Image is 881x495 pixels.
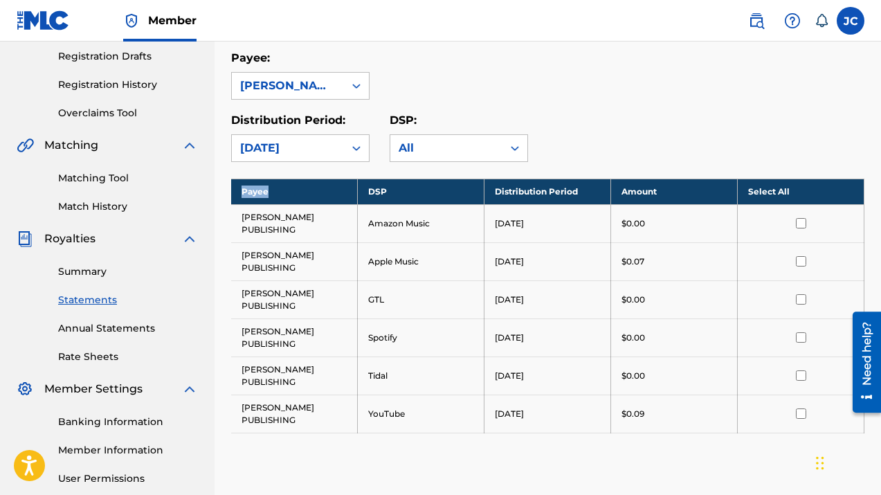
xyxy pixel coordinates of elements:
img: expand [181,231,198,247]
span: Royalties [44,231,96,247]
span: Member Settings [44,381,143,397]
p: $0.07 [621,255,644,268]
th: Payee [231,179,358,204]
span: Matching [44,137,98,154]
td: [PERSON_NAME] PUBLISHING [231,357,358,395]
th: Select All [738,179,864,204]
img: search [748,12,765,29]
label: Payee: [231,51,270,64]
img: Member Settings [17,381,33,397]
div: [DATE] [240,140,336,156]
th: DSP [358,179,484,204]
p: $0.00 [621,294,645,306]
div: All [399,140,494,156]
td: GTL [358,280,484,318]
div: Notifications [815,14,828,28]
a: Annual Statements [58,321,198,336]
img: Top Rightsholder [123,12,140,29]
td: [DATE] [484,395,611,433]
td: [DATE] [484,357,611,395]
span: Member [148,12,197,28]
img: Matching [17,137,34,154]
a: Match History [58,199,198,214]
p: $0.00 [621,217,645,230]
p: $0.00 [621,370,645,382]
td: [DATE] [484,242,611,280]
a: Banking Information [58,415,198,429]
img: help [784,12,801,29]
td: Tidal [358,357,484,395]
a: Statements [58,293,198,307]
a: Registration History [58,78,198,92]
img: expand [181,137,198,154]
div: User Menu [837,7,864,35]
p: $0.09 [621,408,644,420]
td: Apple Music [358,242,484,280]
td: [PERSON_NAME] PUBLISHING [231,242,358,280]
td: [PERSON_NAME] PUBLISHING [231,318,358,357]
td: [PERSON_NAME] PUBLISHING [231,280,358,318]
a: Member Information [58,443,198,458]
td: Spotify [358,318,484,357]
div: Help [779,7,806,35]
td: YouTube [358,395,484,433]
a: Public Search [743,7,770,35]
a: Summary [58,264,198,279]
label: DSP: [390,114,417,127]
a: Rate Sheets [58,350,198,364]
iframe: Resource Center [842,307,881,418]
div: Drag [816,442,824,484]
iframe: Chat Widget [812,429,881,495]
img: Royalties [17,231,33,247]
div: [PERSON_NAME] PUBLISHING [240,78,336,94]
a: User Permissions [58,471,198,486]
img: expand [181,381,198,397]
th: Amount [611,179,738,204]
a: Matching Tool [58,171,198,186]
a: Overclaims Tool [58,106,198,120]
label: Distribution Period: [231,114,345,127]
td: [PERSON_NAME] PUBLISHING [231,395,358,433]
a: Registration Drafts [58,49,198,64]
td: [DATE] [484,280,611,318]
th: Distribution Period [484,179,611,204]
td: [DATE] [484,204,611,242]
img: MLC Logo [17,10,70,30]
td: Amazon Music [358,204,484,242]
td: [PERSON_NAME] PUBLISHING [231,204,358,242]
td: [DATE] [484,318,611,357]
p: $0.00 [621,332,645,344]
